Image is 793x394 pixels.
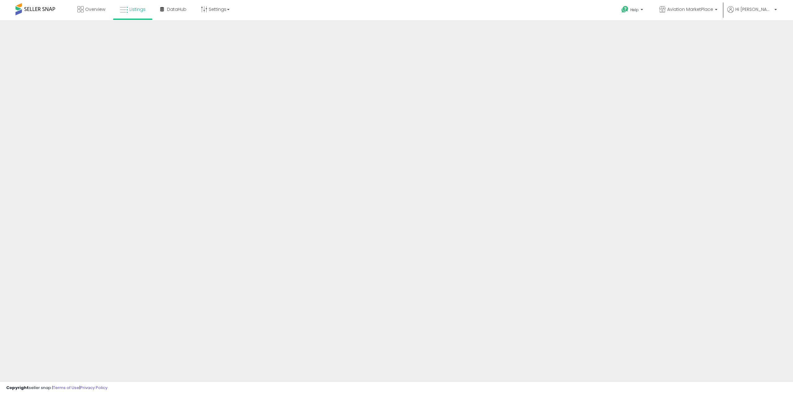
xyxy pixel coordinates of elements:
[167,6,186,12] span: DataHub
[667,6,713,12] span: Aviation MarketPlace
[616,1,649,20] a: Help
[727,6,777,20] a: Hi [PERSON_NAME]
[85,6,105,12] span: Overview
[129,6,146,12] span: Listings
[630,7,639,12] span: Help
[735,6,773,12] span: Hi [PERSON_NAME]
[621,6,629,13] i: Get Help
